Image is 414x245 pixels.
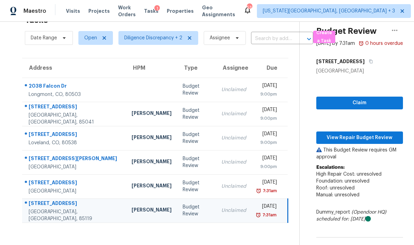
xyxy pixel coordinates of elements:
[124,35,182,41] span: Diligence Discrepancy + 2
[88,8,110,14] span: Projects
[144,9,158,13] span: Tasks
[29,179,121,188] div: [STREET_ADDRESS]
[23,8,46,14] span: Maestro
[29,155,121,164] div: [STREET_ADDRESS][PERSON_NAME]
[221,207,246,214] div: Unclaimed
[29,91,121,98] div: Longmont, CO, 80503
[84,35,97,41] span: Open
[257,139,277,146] div: 9:00pm
[257,179,277,187] div: [DATE]
[316,209,403,223] div: Dummy_report
[183,155,210,169] div: Budget Review
[263,8,395,14] span: [US_STATE][GEOGRAPHIC_DATA], [GEOGRAPHIC_DATA] + 3
[126,58,177,78] th: HPM
[29,103,121,112] div: [STREET_ADDRESS]
[221,159,246,166] div: Unclaimed
[25,17,48,23] h2: Tasks
[251,33,294,44] input: Search by address
[316,58,365,65] h5: [STREET_ADDRESS]
[316,68,403,75] div: [GEOGRAPHIC_DATA]
[183,131,210,145] div: Budget Review
[257,91,277,98] div: 9:00pm
[256,212,261,218] img: Overdue Alarm Icon
[177,58,216,78] th: Type
[154,5,160,12] div: 1
[132,206,172,215] div: [PERSON_NAME]
[252,58,288,78] th: Due
[257,163,277,170] div: 9:00pm
[316,28,377,35] h2: Budget Review
[22,58,126,78] th: Address
[257,82,277,91] div: [DATE]
[167,8,194,14] span: Properties
[183,83,210,97] div: Budget Review
[221,86,246,93] div: Unclaimed
[132,158,172,167] div: [PERSON_NAME]
[322,99,397,107] span: Claim
[316,172,382,177] span: High Repair Cost: unresolved
[322,134,397,142] span: View Repair Budget Review
[261,212,277,218] div: 7:31am
[247,4,252,11] div: 53
[29,112,121,126] div: [GEOGRAPHIC_DATA], [GEOGRAPHIC_DATA], 85041
[132,182,172,191] div: [PERSON_NAME]
[210,35,230,41] span: Assignee
[317,29,332,45] span: Create a Task
[216,58,252,78] th: Assignee
[313,31,335,43] button: Create a Task
[132,110,172,118] div: [PERSON_NAME]
[221,135,246,141] div: Unclaimed
[118,4,136,18] span: Work Orders
[257,115,277,122] div: 9:00pm
[304,34,314,44] button: Open
[29,82,121,91] div: 2038 Falcon Dr
[316,179,369,184] span: Foundation: unresolved
[257,203,277,212] div: [DATE]
[316,186,355,190] span: Roof: unresolved
[316,40,355,47] div: [DATE] by 7:31am
[257,106,277,115] div: [DATE]
[257,130,277,139] div: [DATE]
[316,131,403,144] button: View Repair Budget Review
[29,200,121,208] div: [STREET_ADDRESS]
[183,204,210,217] div: Budget Review
[365,55,374,68] button: Copy Address
[29,164,121,170] div: [GEOGRAPHIC_DATA]
[352,210,386,215] i: (Opendoor HQ)
[221,110,246,117] div: Unclaimed
[29,188,121,195] div: [GEOGRAPHIC_DATA]
[31,35,57,41] span: Date Range
[256,187,261,194] img: Overdue Alarm Icon
[29,208,121,222] div: [GEOGRAPHIC_DATA], [GEOGRAPHIC_DATA], 85119
[202,4,235,18] span: Geo Assignments
[316,165,345,170] b: Escalations:
[221,183,246,190] div: Unclaimed
[316,193,359,197] span: Manual: unresolved
[358,40,364,47] img: Overdue Alarm Icon
[183,179,210,193] div: Budget Review
[132,134,172,143] div: [PERSON_NAME]
[257,155,277,163] div: [DATE]
[66,8,80,14] span: Visits
[29,139,121,146] div: Loveland, CO, 80538
[261,187,277,194] div: 7:31am
[183,107,210,121] div: Budget Review
[316,217,365,222] i: scheduled for: [DATE]
[364,40,403,47] div: 0 hours overdue
[316,97,403,109] button: Claim
[316,147,403,160] p: This Budget Review requires GM approval
[29,131,121,139] div: [STREET_ADDRESS]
